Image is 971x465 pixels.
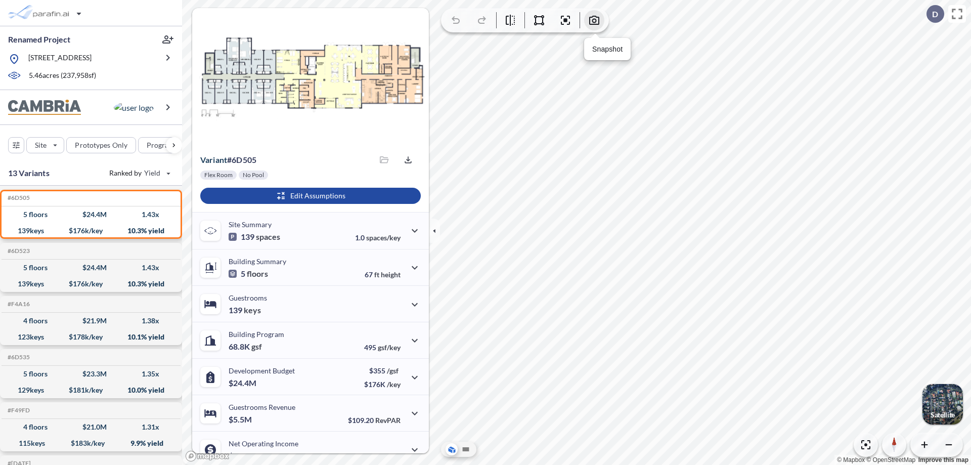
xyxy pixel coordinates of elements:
p: $2.5M [229,451,253,461]
p: $176K [364,380,401,389]
img: Switcher Image [922,384,963,425]
p: 139 [229,305,261,315]
span: height [381,270,401,279]
span: keys [244,305,261,315]
button: Site Plan [460,443,472,455]
p: 68.8K [229,342,262,352]
p: D [932,10,938,19]
p: 67 [365,270,401,279]
h5: Click to copy the code [6,247,30,255]
p: Guestrooms [229,293,267,302]
p: Building Program [229,330,284,339]
a: OpenStreetMap [866,456,915,463]
h5: Click to copy the code [6,301,30,308]
span: gsf/key [378,343,401,352]
span: /key [387,380,401,389]
p: 1.0 [355,233,401,242]
p: Site Summary [229,220,272,229]
button: Switcher ImageSatellite [922,384,963,425]
p: [STREET_ADDRESS] [28,53,92,65]
button: Ranked by Yield [101,165,177,181]
button: Program [138,137,193,153]
p: $355 [364,366,401,375]
p: Snapshot [592,44,623,55]
span: spaces/key [366,233,401,242]
span: margin [378,452,401,461]
p: 139 [229,232,280,242]
p: $109.20 [348,416,401,425]
p: Program [147,140,175,150]
span: ft [374,270,379,279]
p: 45.0% [358,452,401,461]
p: 495 [364,343,401,352]
p: Edit Assumptions [290,191,345,201]
button: Site [26,137,64,153]
a: Mapbox homepage [185,450,230,462]
p: Flex Room [204,171,233,179]
a: Mapbox [837,456,865,463]
span: RevPAR [375,416,401,425]
p: Prototypes Only [75,140,127,150]
button: Prototypes Only [66,137,136,153]
span: Yield [144,168,161,178]
p: Guestrooms Revenue [229,403,295,411]
span: /gsf [387,366,399,375]
h5: Click to copy the code [6,194,30,201]
img: BrandImage [8,100,81,115]
button: Edit Assumptions [200,188,421,204]
p: Net Operating Income [229,439,298,448]
p: Building Summary [229,257,286,266]
span: gsf [251,342,262,352]
p: Satellite [931,411,955,419]
p: 5 [229,269,268,279]
p: Site [35,140,47,150]
span: spaces [256,232,280,242]
p: $5.5M [229,414,253,425]
p: Development Budget [229,366,295,375]
p: 5.46 acres ( 237,958 sf) [29,70,96,81]
h5: Click to copy the code [6,407,30,414]
p: # 6d505 [200,155,256,165]
h5: Click to copy the code [6,354,30,361]
span: floors [247,269,268,279]
a: Improve this map [918,456,968,463]
p: $24.4M [229,378,258,388]
span: Variant [200,155,227,164]
button: Aerial View [446,443,458,455]
p: Renamed Project [8,34,70,45]
p: 13 Variants [8,167,50,179]
p: No Pool [243,171,264,179]
img: user logo [114,102,154,114]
